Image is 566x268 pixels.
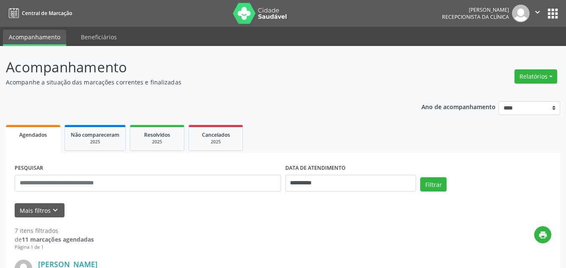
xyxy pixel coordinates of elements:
[15,226,94,235] div: 7 itens filtrados
[15,244,94,251] div: Página 1 de 1
[15,235,94,244] div: de
[421,101,496,112] p: Ano de acompanhamento
[22,10,72,17] span: Central de Marcação
[285,162,346,175] label: DATA DE ATENDIMENTO
[195,139,237,145] div: 2025
[514,69,557,84] button: Relatórios
[512,5,530,22] img: img
[3,30,66,46] a: Acompanhamento
[19,131,47,138] span: Agendados
[202,131,230,138] span: Cancelados
[51,206,60,215] i: keyboard_arrow_down
[15,162,43,175] label: PESQUISAR
[6,78,394,87] p: Acompanhe a situação das marcações correntes e finalizadas
[534,226,551,243] button: print
[538,230,548,240] i: print
[15,203,65,218] button: Mais filtroskeyboard_arrow_down
[420,177,447,191] button: Filtrar
[22,235,94,243] strong: 11 marcações agendadas
[6,6,72,20] a: Central de Marcação
[442,13,509,20] span: Recepcionista da clínica
[442,6,509,13] div: [PERSON_NAME]
[6,57,394,78] p: Acompanhamento
[533,8,542,17] i: 
[75,30,123,44] a: Beneficiários
[136,139,178,145] div: 2025
[71,139,119,145] div: 2025
[71,131,119,138] span: Não compareceram
[144,131,170,138] span: Resolvidos
[545,6,560,21] button: apps
[530,5,545,22] button: 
